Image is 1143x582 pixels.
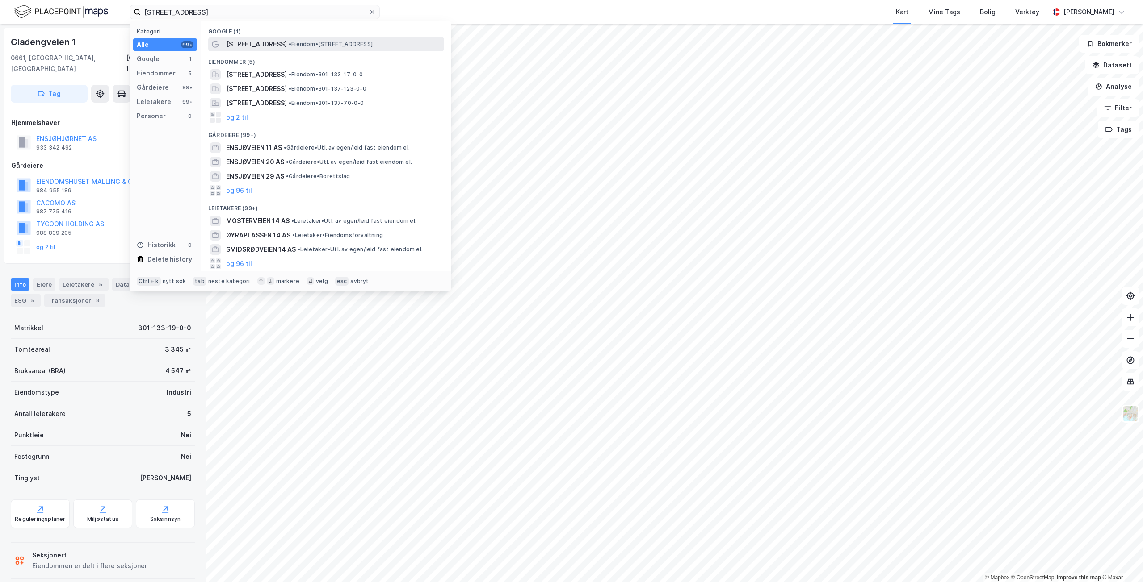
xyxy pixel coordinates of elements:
div: [GEOGRAPHIC_DATA], 133/19 [126,53,195,74]
button: Tags [1098,121,1139,138]
span: • [298,246,300,253]
span: Eiendom • [STREET_ADDRESS] [289,41,373,48]
div: Alle [137,39,149,50]
div: Eiere [33,278,55,291]
div: 984 955 189 [36,187,71,194]
img: logo.f888ab2527a4732fd821a326f86c7f29.svg [14,4,108,20]
span: [STREET_ADDRESS] [226,69,287,80]
span: SMIDSRØDVEIEN 14 AS [226,244,296,255]
div: Antall leietakere [14,408,66,419]
span: • [291,217,294,224]
button: Analyse [1088,78,1139,96]
span: • [289,41,291,47]
div: Bruksareal (BRA) [14,366,66,376]
div: Google (1) [201,21,451,37]
div: Festegrunn [14,451,49,462]
div: Seksjonert [32,550,147,561]
div: Industri [167,387,191,398]
div: Tinglyst [14,473,40,483]
div: markere [276,278,299,285]
div: Leietakere [59,278,109,291]
div: 99+ [181,84,193,91]
div: 99+ [181,98,193,105]
div: 1 [186,55,193,62]
div: Miljøstatus [87,515,118,523]
div: 933 342 492 [36,144,72,151]
div: [PERSON_NAME] [140,473,191,483]
div: ESG [11,294,41,307]
div: 5 [28,296,37,305]
div: Kategori [137,28,197,35]
div: Punktleie [14,430,44,441]
div: esc [335,277,349,286]
span: Gårdeiere • Borettslag [286,173,350,180]
a: OpenStreetMap [1011,574,1055,581]
div: Personer [137,111,166,121]
span: ENSJØVEIEN 11 AS [226,142,282,153]
input: Søk på adresse, matrikkel, gårdeiere, leietakere eller personer [141,5,369,19]
span: Leietaker • Eiendomsforvaltning [292,232,383,239]
div: velg [316,278,328,285]
span: • [289,71,291,78]
div: Saksinnsyn [150,515,181,523]
div: 0 [186,241,193,249]
span: [STREET_ADDRESS] [226,98,287,108]
div: Gårdeiere [11,160,194,171]
div: Ctrl + k [137,277,161,286]
div: 3 345 ㎡ [165,344,191,355]
div: Transaksjoner [44,294,105,307]
span: [STREET_ADDRESS] [226,83,287,94]
span: Gårdeiere • Utl. av egen/leid fast eiendom el. [284,144,410,151]
div: Mine Tags [928,7,960,17]
div: avbryt [350,278,369,285]
iframe: Chat Widget [1098,539,1143,582]
span: [STREET_ADDRESS] [226,39,287,50]
button: Datasett [1085,56,1139,74]
a: Improve this map [1057,574,1101,581]
div: Gladengveien 1 [11,35,78,49]
div: neste kategori [208,278,250,285]
span: Eiendom • 301-137-70-0-0 [289,100,364,107]
div: 8 [93,296,102,305]
div: Eiendommer [137,68,176,79]
span: • [289,85,291,92]
div: Eiendommer (5) [201,51,451,67]
div: 988 839 205 [36,229,71,237]
a: Mapbox [985,574,1009,581]
div: Delete history [147,254,192,265]
span: Eiendom • 301-133-17-0-0 [289,71,363,78]
div: 5 [186,70,193,77]
div: 5 [96,280,105,289]
div: Verktøy [1015,7,1039,17]
div: Gårdeiere [137,82,169,93]
span: MOSTERVEIEN 14 AS [226,216,290,226]
button: Bokmerker [1079,35,1139,53]
span: • [289,100,291,106]
div: 4 547 ㎡ [165,366,191,376]
img: Z [1122,405,1139,422]
div: Eiendomstype [14,387,59,398]
div: Info [11,278,29,291]
div: Nei [181,451,191,462]
div: 99+ [181,41,193,48]
div: 301-133-19-0-0 [138,323,191,333]
div: 5 [187,408,191,419]
div: Eiendommen er delt i flere seksjoner [32,561,147,571]
button: Tag [11,85,88,103]
div: 987 775 416 [36,208,71,215]
div: Kart [896,7,908,17]
span: • [286,158,289,165]
span: ENSJØVEIEN 29 AS [226,171,284,182]
div: Hjemmelshaver [11,117,194,128]
div: Historikk [137,240,176,250]
div: 0661, [GEOGRAPHIC_DATA], [GEOGRAPHIC_DATA] [11,53,126,74]
div: Tomteareal [14,344,50,355]
div: Datasett [112,278,156,291]
span: Gårdeiere • Utl. av egen/leid fast eiendom el. [286,158,412,166]
div: Leietakere (99+) [201,198,451,214]
span: Leietaker • Utl. av egen/leid fast eiendom el. [291,217,416,224]
div: [PERSON_NAME] [1063,7,1114,17]
span: ENSJØVEIEN 20 AS [226,157,284,167]
span: ØYRAPLASSEN 14 AS [226,230,290,241]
